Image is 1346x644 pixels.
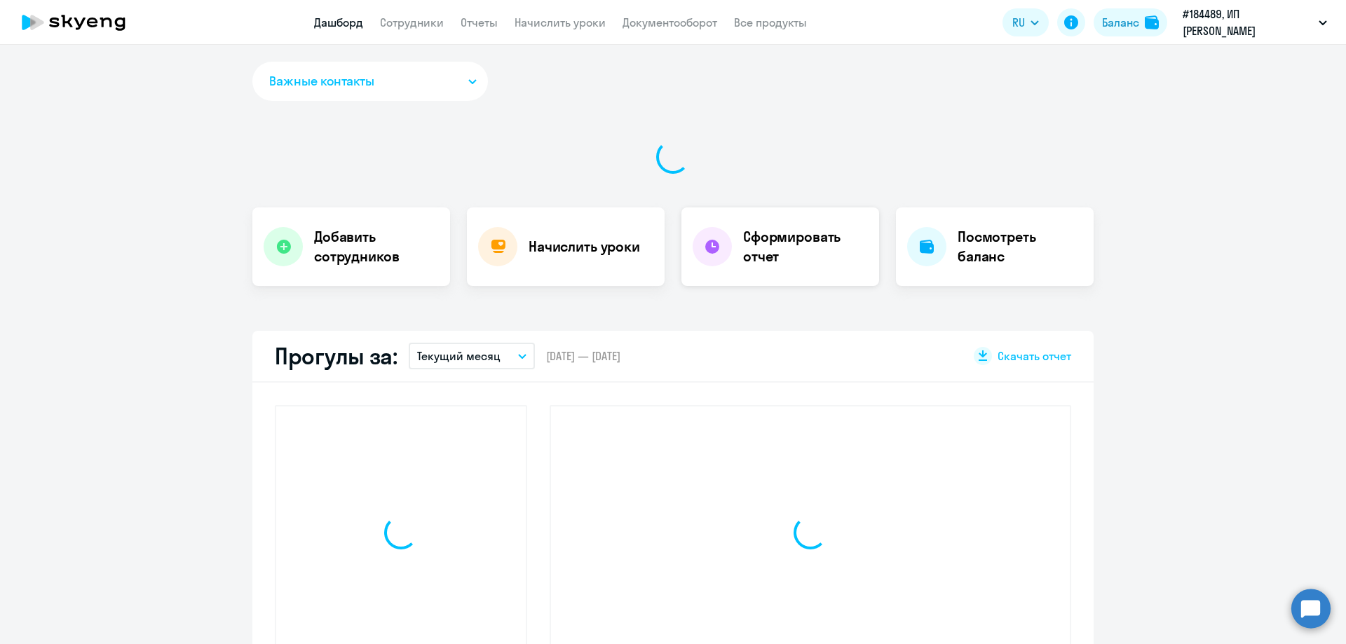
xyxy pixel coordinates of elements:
p: Текущий месяц [417,348,501,364]
a: Дашборд [314,15,363,29]
img: balance [1145,15,1159,29]
h4: Сформировать отчет [743,227,868,266]
h4: Добавить сотрудников [314,227,439,266]
h4: Начислить уроки [529,237,640,256]
button: Балансbalance [1094,8,1167,36]
a: Отчеты [461,15,498,29]
span: Скачать отчет [998,348,1071,364]
p: #184489, ИП [PERSON_NAME] [1183,6,1313,39]
h2: Прогулы за: [275,342,397,370]
div: Баланс [1102,14,1139,31]
span: [DATE] — [DATE] [546,348,620,364]
button: #184489, ИП [PERSON_NAME] [1176,6,1334,39]
button: Текущий месяц [409,343,535,369]
a: Сотрудники [380,15,444,29]
button: RU [1002,8,1049,36]
h4: Посмотреть баланс [958,227,1082,266]
button: Важные контакты [252,62,488,101]
a: Начислить уроки [515,15,606,29]
span: Важные контакты [269,72,374,90]
span: RU [1012,14,1025,31]
a: Документооборот [623,15,717,29]
a: Все продукты [734,15,807,29]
